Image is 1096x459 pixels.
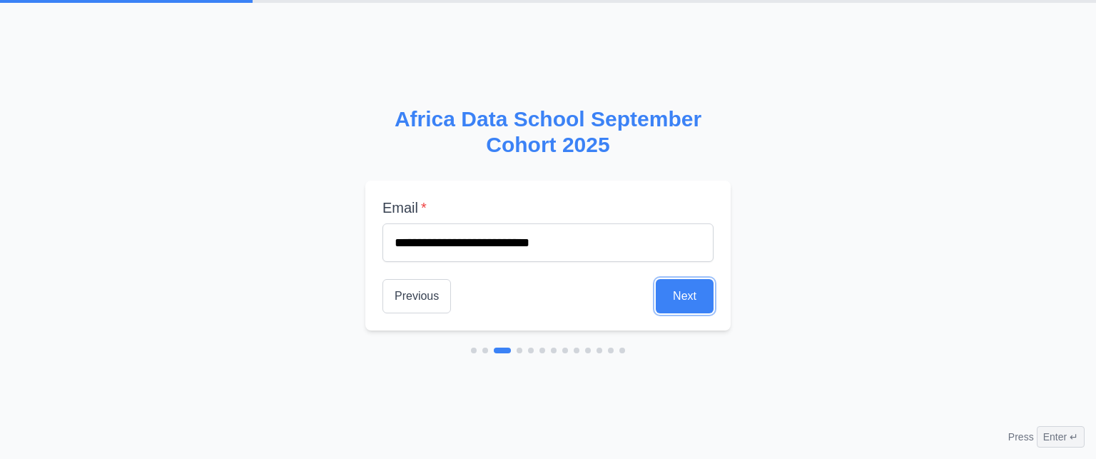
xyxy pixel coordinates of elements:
button: Next [656,279,714,313]
span: Enter ↵ [1037,426,1085,448]
button: Previous [382,279,451,313]
h2: Africa Data School September Cohort 2025 [365,106,731,158]
div: Press [1008,426,1085,448]
label: Email [382,198,714,218]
